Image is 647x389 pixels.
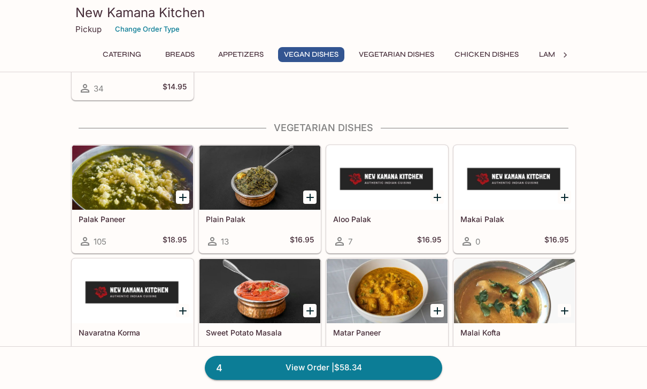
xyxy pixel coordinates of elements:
[199,259,320,323] div: Sweet Potato Masala
[558,304,571,317] button: Add Malai Kofta
[176,190,189,204] button: Add Palak Paneer
[75,4,572,21] h3: New Kamana Kitchen
[110,21,184,37] button: Change Order Type
[454,146,575,210] div: Makai Palak
[176,304,189,317] button: Add Navaratna Korma
[326,258,448,367] a: Matar Paneer20$18.95
[97,47,147,62] button: Catering
[212,47,269,62] button: Appetizers
[199,258,321,367] a: Sweet Potato Masala6$18.95
[278,47,344,62] button: Vegan Dishes
[156,47,204,62] button: Breads
[79,215,187,224] h5: Palak Paneer
[199,145,321,253] a: Plain Palak13$16.95
[353,47,440,62] button: Vegetarian Dishes
[199,146,320,210] div: Plain Palak
[72,146,193,210] div: Palak Paneer
[72,259,193,323] div: Navaratna Korma
[206,328,314,337] h5: Sweet Potato Masala
[72,145,194,253] a: Palak Paneer105$18.95
[533,47,594,62] button: Lamb Dishes
[71,122,576,134] h4: Vegetarian Dishes
[163,82,187,95] h5: $14.95
[79,328,187,337] h5: Navaratna Korma
[333,328,441,337] h5: Matar Paneer
[460,328,568,337] h5: Malai Kofta
[303,304,317,317] button: Add Sweet Potato Masala
[475,237,480,247] span: 0
[72,258,194,367] a: Navaratna Korma10$18.95
[205,356,442,379] a: 4View Order |$58.34
[327,259,448,323] div: Matar Paneer
[333,215,441,224] h5: Aloo Palak
[326,145,448,253] a: Aloo Palak7$16.95
[453,258,575,367] a: Malai Kofta24$18.95
[75,24,102,34] p: Pickup
[163,235,187,248] h5: $18.95
[348,237,352,247] span: 7
[417,235,441,248] h5: $16.95
[430,304,444,317] button: Add Matar Paneer
[94,237,106,247] span: 105
[544,235,568,248] h5: $16.95
[449,47,525,62] button: Chicken Dishes
[327,146,448,210] div: Aloo Palak
[290,235,314,248] h5: $16.95
[206,215,314,224] h5: Plain Palak
[430,190,444,204] button: Add Aloo Palak
[453,145,575,253] a: Makai Palak0$16.95
[460,215,568,224] h5: Makai Palak
[210,361,229,376] span: 4
[94,83,104,94] span: 34
[221,237,229,247] span: 13
[454,259,575,323] div: Malai Kofta
[303,190,317,204] button: Add Plain Palak
[558,190,571,204] button: Add Makai Palak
